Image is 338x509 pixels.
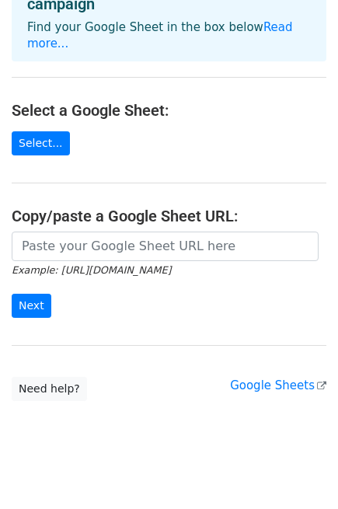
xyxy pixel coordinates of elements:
[260,434,338,509] iframe: Chat Widget
[12,131,70,155] a: Select...
[12,264,171,276] small: Example: [URL][DOMAIN_NAME]
[12,377,87,401] a: Need help?
[27,20,293,51] a: Read more...
[230,378,326,392] a: Google Sheets
[12,294,51,318] input: Next
[12,101,326,120] h4: Select a Google Sheet:
[12,232,319,261] input: Paste your Google Sheet URL here
[12,207,326,225] h4: Copy/paste a Google Sheet URL:
[27,19,311,52] p: Find your Google Sheet in the box below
